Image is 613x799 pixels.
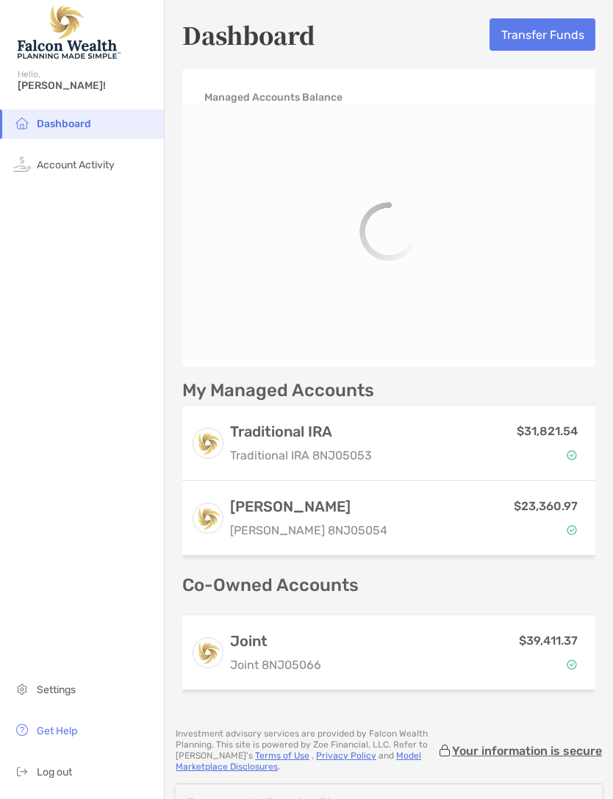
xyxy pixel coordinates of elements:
p: [PERSON_NAME] 8NJ05054 [230,521,387,540]
span: Get Help [37,725,77,737]
p: Your information is secure [452,744,602,758]
img: household icon [13,114,31,132]
a: Model Marketplace Disclosures [176,750,421,772]
span: Log out [37,766,72,778]
h3: Traditional IRA [230,423,372,440]
img: logo account [193,504,223,533]
img: logout icon [13,762,31,780]
h3: Joint [230,632,321,650]
img: Falcon Wealth Planning Logo [18,6,121,59]
span: Settings [37,684,76,696]
img: activity icon [13,155,31,173]
img: settings icon [13,680,31,698]
span: Dashboard [37,118,91,130]
span: Account Activity [37,159,115,171]
img: Account Status icon [567,525,577,535]
p: Investment advisory services are provided by Falcon Wealth Planning . This site is powered by Zoe... [176,728,437,773]
p: Co-Owned Accounts [182,576,595,595]
h5: Dashboard [182,18,315,51]
p: $39,411.37 [519,631,578,650]
h4: Managed Accounts Balance [204,91,343,104]
img: logo account [193,429,223,458]
p: Traditional IRA 8NJ05053 [230,446,372,465]
span: [PERSON_NAME]! [18,79,155,92]
button: Transfer Funds [490,18,595,51]
p: Joint 8NJ05066 [230,656,321,674]
h3: [PERSON_NAME] [230,498,387,515]
img: get-help icon [13,721,31,739]
a: Terms of Use [255,750,309,761]
img: logo account [193,638,223,667]
img: Account Status icon [567,659,577,670]
p: My Managed Accounts [182,381,374,400]
p: $23,360.97 [514,497,578,515]
a: Privacy Policy [316,750,376,761]
img: Account Status icon [567,450,577,460]
p: $31,821.54 [517,422,578,440]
